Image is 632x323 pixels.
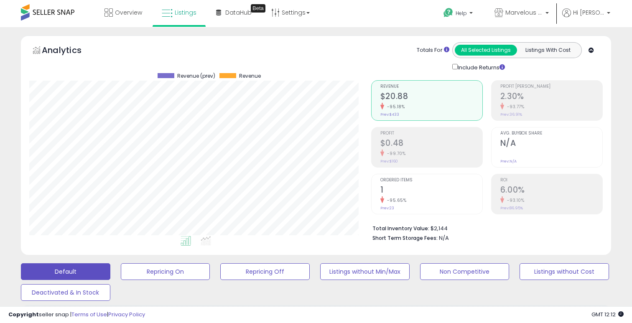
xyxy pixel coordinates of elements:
b: Short Term Storage Fees: [372,234,438,242]
small: -93.10% [504,197,525,203]
span: Profit [PERSON_NAME] [500,84,602,89]
small: Prev: 36.91% [500,112,522,117]
a: Hi [PERSON_NAME] [562,8,610,27]
span: Overview [115,8,142,17]
button: Repricing Off [220,263,310,280]
h2: $20.88 [380,92,482,103]
button: Listings With Cost [517,45,579,56]
button: Non Competitive [420,263,510,280]
small: Prev: N/A [500,159,517,164]
span: 2025-09-16 12:12 GMT [591,310,624,318]
button: All Selected Listings [455,45,517,56]
span: DataHub [225,8,252,17]
span: Hi [PERSON_NAME] [573,8,604,17]
button: Deactivated & In Stock [21,284,110,301]
small: Prev: $160 [380,159,398,164]
small: -99.70% [384,150,406,157]
span: N/A [439,234,449,242]
button: Default [21,263,110,280]
h2: 6.00% [500,185,602,196]
a: Help [437,1,481,27]
h2: $0.48 [380,138,482,150]
small: Prev: 86.95% [500,206,523,211]
button: Repricing On [121,263,210,280]
span: Help [456,10,467,17]
small: Prev: $433 [380,112,399,117]
div: Include Returns [446,62,515,72]
button: Listings without Min/Max [320,263,410,280]
span: Revenue [239,73,261,79]
div: Totals For [417,46,449,54]
span: Avg. Buybox Share [500,131,602,136]
h2: 1 [380,185,482,196]
span: Revenue (prev) [177,73,215,79]
li: $2,144 [372,223,596,233]
b: Total Inventory Value: [372,225,429,232]
h2: N/A [500,138,602,150]
div: Tooltip anchor [251,4,265,13]
small: -95.18% [384,104,405,110]
h5: Analytics [42,44,98,58]
h2: 2.30% [500,92,602,103]
span: Profit [380,131,482,136]
a: Privacy Policy [108,310,145,318]
span: ROI [500,178,602,183]
span: Listings [175,8,196,17]
span: Ordered Items [380,178,482,183]
div: seller snap | | [8,311,145,319]
span: Revenue [380,84,482,89]
strong: Copyright [8,310,39,318]
small: -93.77% [504,104,525,110]
span: Marvelous Enterprises [505,8,543,17]
button: Listings without Cost [520,263,609,280]
a: Terms of Use [71,310,107,318]
small: -95.65% [384,197,407,203]
i: Get Help [443,8,454,18]
small: Prev: 23 [380,206,394,211]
